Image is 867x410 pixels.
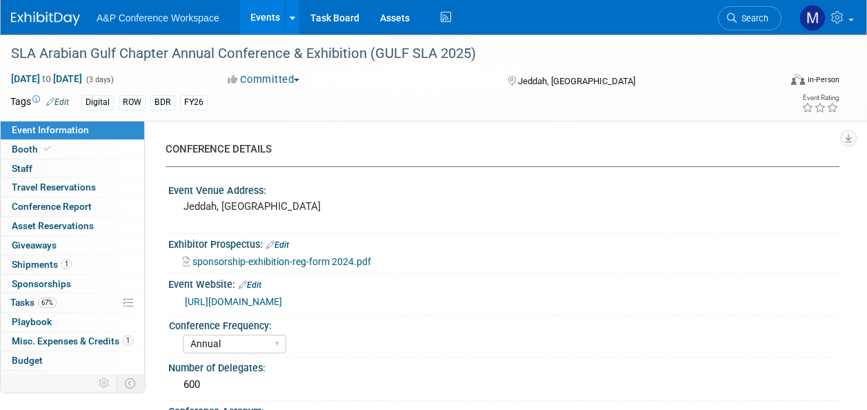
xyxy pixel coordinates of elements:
[150,95,175,110] div: BDR
[1,236,144,255] a: Giveaways
[180,95,208,110] div: FY26
[1,293,144,312] a: Tasks67%
[168,180,839,197] div: Event Venue Address:
[97,12,219,23] span: A&P Conference Workspace
[12,316,52,327] span: Playbook
[117,374,145,392] td: Toggle Event Tabs
[10,72,83,85] span: [DATE] [DATE]
[92,374,117,392] td: Personalize Event Tab Strip
[266,240,289,250] a: Edit
[12,374,104,385] span: ROI, Objectives & ROO
[1,255,144,274] a: Shipments1
[1,371,144,389] a: ROI, Objectives & ROO
[81,95,114,110] div: Digital
[12,163,32,174] span: Staff
[12,201,92,212] span: Conference Report
[1,121,144,139] a: Event Information
[183,256,371,267] a: sponsorship-exhibition-reg-form 2024.pdf
[239,280,261,290] a: Edit
[737,13,768,23] span: Search
[46,97,69,107] a: Edit
[183,200,432,213] pre: Jeddah, [GEOGRAPHIC_DATA]
[1,275,144,293] a: Sponsorships
[168,274,839,292] div: Event Website:
[38,297,57,308] span: 67%
[10,95,69,110] td: Tags
[44,145,51,153] i: Booth reservation complete
[12,259,72,270] span: Shipments
[123,335,133,346] span: 1
[166,142,829,157] div: CONFERENCE DETAILS
[1,159,144,178] a: Staff
[10,297,57,308] span: Tasks
[12,220,94,231] span: Asset Reservations
[12,240,57,251] span: Giveaways
[791,74,805,85] img: Format-Inperson.png
[1,197,144,216] a: Conference Report
[40,73,53,84] span: to
[12,335,133,346] span: Misc. Expenses & Credits
[718,6,781,30] a: Search
[801,95,839,101] div: Event Rating
[807,75,839,85] div: In-Person
[1,332,144,351] a: Misc. Expenses & Credits1
[169,315,833,333] div: Conference Frequency:
[1,178,144,197] a: Travel Reservations
[1,140,144,159] a: Booth
[168,234,839,252] div: Exhibitor Prospectus:
[11,12,80,26] img: ExhibitDay
[719,72,839,92] div: Event Format
[12,278,71,289] span: Sponsorships
[12,124,89,135] span: Event Information
[6,41,768,66] div: SLA Arabian Gulf Chapter Annual Conference & Exhibition (GULF SLA 2025)
[1,217,144,235] a: Asset Reservations
[12,355,43,366] span: Budget
[119,95,146,110] div: ROW
[518,76,635,86] span: Jeddah, [GEOGRAPHIC_DATA]
[179,374,829,396] div: 600
[185,296,282,307] a: [URL][DOMAIN_NAME]
[12,144,54,155] span: Booth
[61,259,72,269] span: 1
[12,182,96,193] span: Travel Reservations
[85,75,114,84] span: (3 days)
[799,5,826,31] img: Matt Hambridge
[1,313,144,331] a: Playbook
[223,72,305,87] button: Committed
[168,358,839,375] div: Number of Delegates:
[192,256,371,267] span: sponsorship-exhibition-reg-form 2024.pdf
[1,351,144,370] a: Budget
